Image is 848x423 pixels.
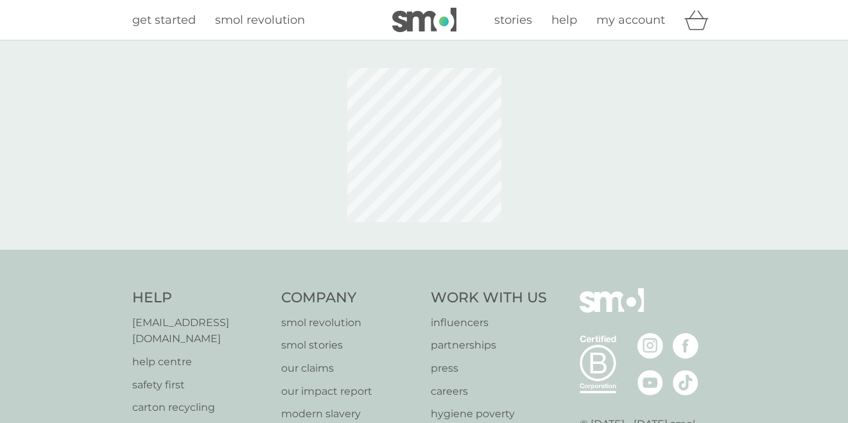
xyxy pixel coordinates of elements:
[132,13,196,27] span: get started
[637,370,663,395] img: visit the smol Youtube page
[637,333,663,359] img: visit the smol Instagram page
[673,333,698,359] img: visit the smol Facebook page
[281,315,418,331] a: smol revolution
[431,315,547,331] a: influencers
[132,354,269,370] a: help centre
[431,288,547,308] h4: Work With Us
[132,288,269,308] h4: Help
[132,11,196,30] a: get started
[494,11,532,30] a: stories
[132,315,269,347] a: [EMAIL_ADDRESS][DOMAIN_NAME]
[494,13,532,27] span: stories
[431,383,547,400] a: careers
[596,11,665,30] a: my account
[596,13,665,27] span: my account
[431,360,547,377] a: press
[684,7,716,33] div: basket
[281,360,418,377] a: our claims
[431,406,547,422] a: hygiene poverty
[215,11,305,30] a: smol revolution
[281,383,418,400] a: our impact report
[281,288,418,308] h4: Company
[673,370,698,395] img: visit the smol Tiktok page
[215,13,305,27] span: smol revolution
[580,288,644,332] img: smol
[431,337,547,354] a: partnerships
[392,8,456,32] img: smol
[551,13,577,27] span: help
[281,337,418,354] a: smol stories
[132,399,269,416] a: carton recycling
[551,11,577,30] a: help
[132,377,269,393] a: safety first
